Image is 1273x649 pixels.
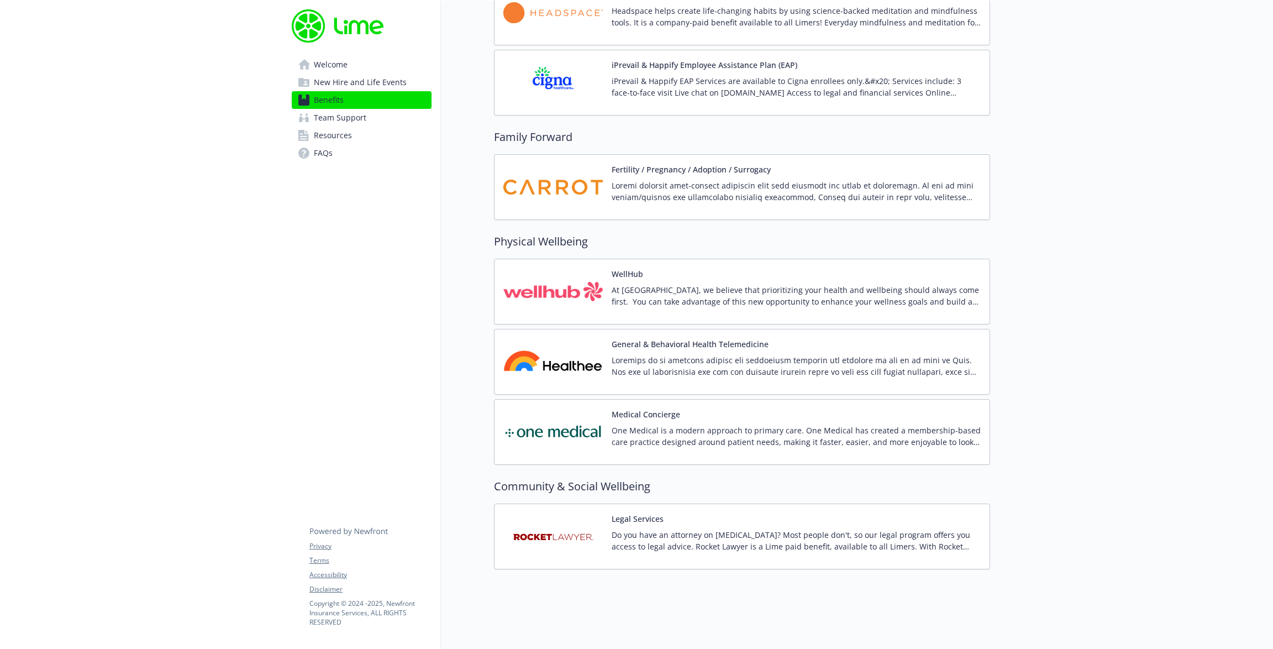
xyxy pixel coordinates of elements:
[612,164,771,175] button: Fertility / Pregnancy / Adoption / Surrogacy
[612,354,981,378] p: Loremips do si ametcons adipisc eli seddoeiusm temporin utl etdolore ma ali en ad mini ve Quis. N...
[612,513,664,525] button: Legal Services
[503,409,603,456] img: One Medical carrier logo
[309,584,431,594] a: Disclaimer
[292,91,432,109] a: Benefits
[503,513,603,560] img: Rocket Lawyer Inc carrier logo
[292,144,432,162] a: FAQs
[314,91,344,109] span: Benefits
[612,268,643,280] button: WellHub
[309,556,431,566] a: Terms
[314,109,366,127] span: Team Support
[309,541,431,551] a: Privacy
[314,144,333,162] span: FAQs
[612,180,981,203] p: Loremi dolorsit amet-consect adipiscin elit sedd eiusmodt inc utlab et doloremagn. Al eni ad mini...
[292,74,432,91] a: New Hire and Life Events
[314,56,348,74] span: Welcome
[292,127,432,144] a: Resources
[292,56,432,74] a: Welcome
[612,409,680,420] button: Medical Concierge
[309,570,431,580] a: Accessibility
[503,164,603,211] img: Carrot carrier logo
[612,338,769,350] button: General & Behavioral Health Telemedicine
[494,478,990,495] h2: Community & Social Wellbeing
[612,529,981,552] p: Do you have an attorney on [MEDICAL_DATA]? Most people don't, so our legal program offers you acc...
[314,74,407,91] span: New Hire and Life Events
[612,75,981,98] p: iPrevail & Happify EAP Services are available to Cigna enrollees only.&#x20; Services include: 3 ...
[503,338,603,385] img: Healthee carrier logo
[292,109,432,127] a: Team Support
[612,425,981,448] p: One Medical is a modern approach to primary care. One Medical has created a membership-based care...
[612,5,981,28] p: Headspace helps create life-changing habits by using science-backed meditation and mindfulness to...
[612,59,797,71] button: iPrevail & Happify Employee Assistance Plan (EAP)
[314,127,352,144] span: Resources
[309,599,431,627] p: Copyright © 2024 - 2025 , Newfront Insurance Services, ALL RIGHTS RESERVED
[494,233,990,250] h2: Physical Wellbeing
[503,59,603,106] img: CIGNA carrier logo
[494,129,990,145] h2: Family Forward
[503,268,603,315] img: Wellhub carrier logo
[612,284,981,307] p: At [GEOGRAPHIC_DATA], we believe that prioritizing your health and wellbeing should always come f...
